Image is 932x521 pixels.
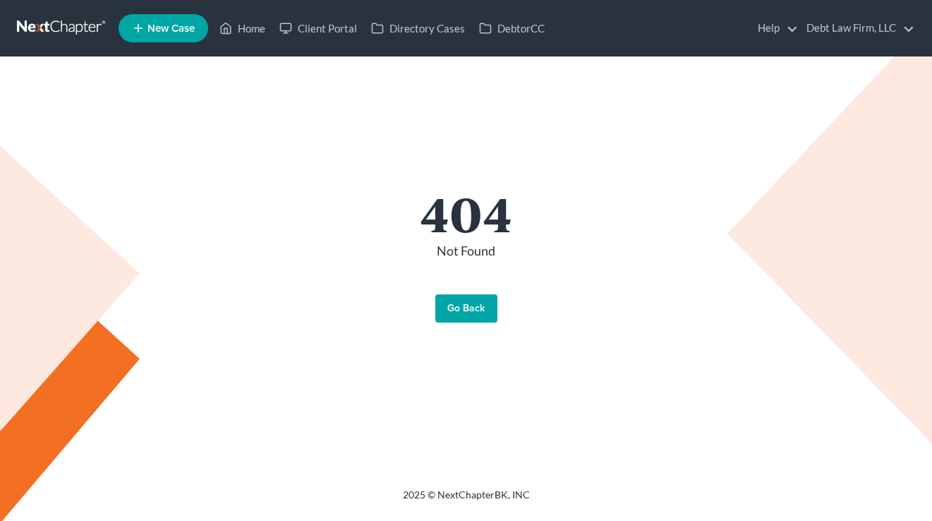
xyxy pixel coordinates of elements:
[64,488,869,513] div: 2025 © NextChapterBK, INC
[435,294,497,323] a: Go Back
[472,16,552,41] a: DebtorCC
[799,16,914,41] a: Debt Law Firm, LLC
[78,242,854,260] p: Not Found
[78,188,854,236] h1: 404
[119,14,208,42] new-legal-case-button: New Case
[364,16,472,41] a: Directory Cases
[751,16,798,41] a: Help
[272,16,364,41] a: Client Portal
[212,16,272,41] a: Home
